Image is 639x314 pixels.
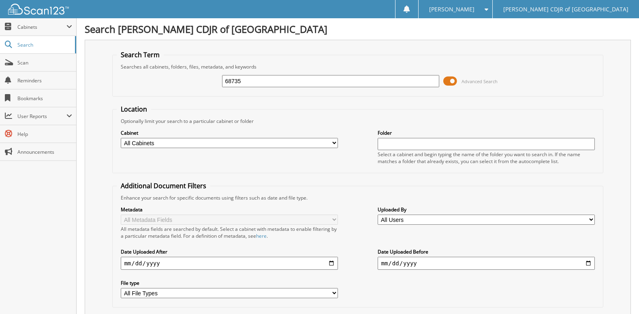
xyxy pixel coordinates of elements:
div: All metadata fields are searched by default. Select a cabinet with metadata to enable filtering b... [121,226,338,239]
label: Folder [378,129,594,136]
label: File type [121,280,338,286]
span: Reminders [17,77,72,84]
span: Cabinets [17,24,66,30]
span: [PERSON_NAME] CDJR of [GEOGRAPHIC_DATA] [503,7,628,12]
span: Scan [17,59,72,66]
span: [PERSON_NAME] [429,7,474,12]
span: Advanced Search [462,78,498,84]
input: start [121,257,338,270]
h1: Search [PERSON_NAME] CDJR of [GEOGRAPHIC_DATA] [85,22,631,36]
legend: Location [117,105,151,114]
span: Announcements [17,148,72,155]
span: Search [17,41,71,48]
div: Select a cabinet and begin typing the name of the folder you want to search in. If the name match... [378,151,594,165]
a: here [256,232,267,239]
span: Bookmarks [17,95,72,102]
legend: Search Term [117,50,164,59]
span: User Reports [17,113,66,120]
label: Metadata [121,206,338,213]
legend: Additional Document Filters [117,181,210,190]
div: Optionally limit your search to a particular cabinet or folder [117,118,598,125]
label: Date Uploaded After [121,248,338,255]
div: Searches all cabinets, folders, files, metadata, and keywords [117,63,598,70]
label: Cabinet [121,129,338,136]
span: Help [17,131,72,138]
label: Uploaded By [378,206,594,213]
img: scan123-logo-white.svg [8,4,69,15]
input: end [378,257,594,270]
div: Enhance your search for specific documents using filters such as date and file type. [117,194,598,201]
label: Date Uploaded Before [378,248,594,255]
